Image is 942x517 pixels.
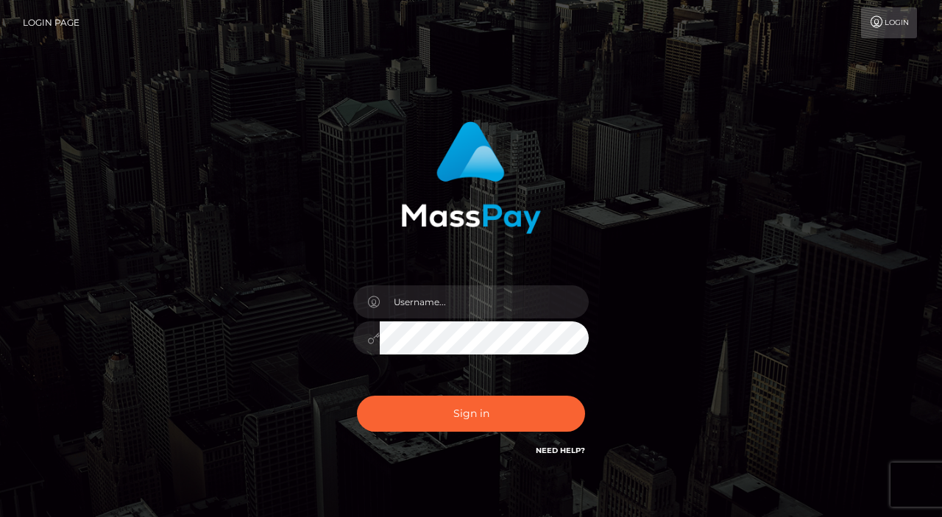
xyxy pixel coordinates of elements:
[861,7,917,38] a: Login
[23,7,79,38] a: Login Page
[401,121,541,234] img: MassPay Login
[357,396,585,432] button: Sign in
[380,285,589,318] input: Username...
[536,446,585,455] a: Need Help?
